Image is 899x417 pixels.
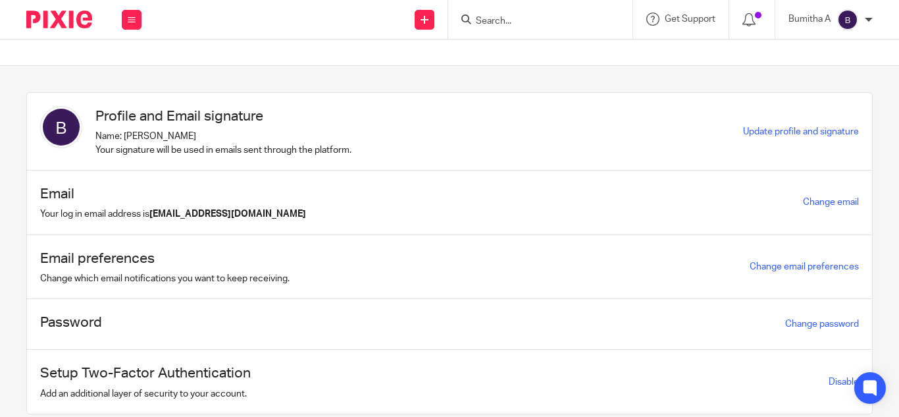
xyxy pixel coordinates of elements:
h1: Email preferences [40,248,290,269]
p: Change which email notifications you want to keep receiving. [40,272,290,285]
a: Update profile and signature [743,127,859,136]
b: [EMAIL_ADDRESS][DOMAIN_NAME] [149,209,306,219]
span: Get Support [665,14,715,24]
a: Change email [803,198,859,207]
h1: Setup Two-Factor Authentication [40,363,251,383]
input: Search [475,16,593,28]
h1: Password [40,312,102,333]
a: Change email preferences [750,262,859,271]
p: Name: [PERSON_NAME] Your signature will be used in emails sent through the platform. [95,130,351,157]
a: Disable [829,377,859,387]
h1: Email [40,184,306,204]
img: svg%3E [837,9,858,30]
p: Your log in email address is [40,208,306,221]
img: Pixie [26,11,92,28]
p: Add an additional layer of security to your account. [40,387,251,401]
h1: Profile and Email signature [95,106,351,126]
img: svg%3E [40,106,82,148]
a: Change password [785,320,859,329]
p: Bumitha A [788,13,831,26]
